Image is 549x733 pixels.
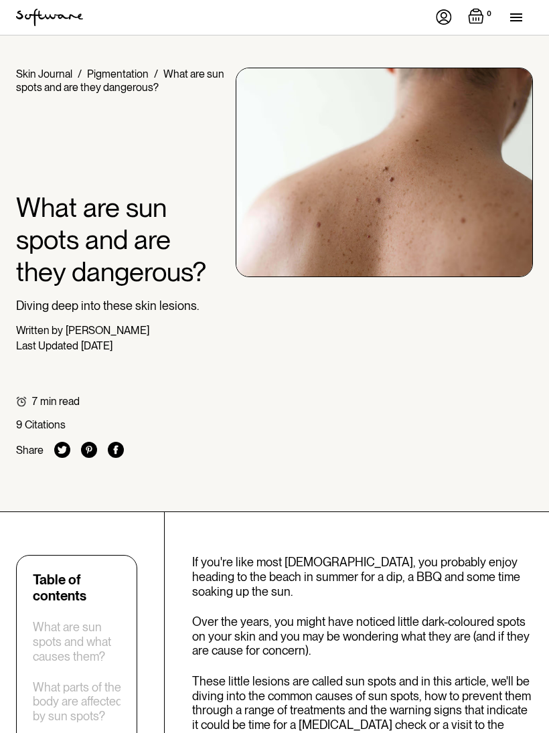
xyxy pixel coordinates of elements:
[81,442,97,458] img: pinterest icon
[78,68,82,80] div: /
[16,9,83,26] a: home
[192,555,533,598] p: If you're like most [DEMOGRAPHIC_DATA], you probably enjoy heading to the beach in summer for a d...
[25,418,66,431] div: Citations
[16,68,224,94] div: What are sun spots and are they dangerous?
[87,68,149,80] a: Pigmentation
[484,8,494,20] div: 0
[16,324,63,337] div: Written by
[16,444,44,457] div: Share
[192,615,533,658] p: Over the years, you might have noticed little dark-coloured spots on your skin and you may be won...
[154,68,158,80] div: /
[33,680,133,724] a: What parts of the body are affected by sun spots?
[66,324,149,337] div: [PERSON_NAME]
[468,8,494,27] a: Open empty cart
[16,418,22,431] div: 9
[33,572,133,604] div: Table of contents
[54,442,70,458] img: twitter icon
[16,339,78,352] div: Last Updated
[33,620,133,663] a: What are sun spots and what causes them?
[16,191,225,288] h1: What are sun spots and are they dangerous?
[32,395,37,408] div: 7
[40,395,80,408] div: min read
[108,442,124,458] img: facebook icon
[16,68,72,80] a: Skin Journal
[81,339,112,352] div: [DATE]
[16,299,225,313] p: Diving deep into these skin lesions.
[16,9,83,26] img: Software Logo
